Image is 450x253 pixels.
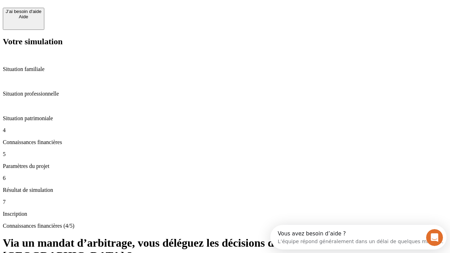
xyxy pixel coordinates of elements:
p: Situation familiale [3,66,447,72]
div: Ouvrir le Messenger Intercom [3,3,194,22]
p: Connaissances financières (4/5) [3,223,447,229]
p: Situation professionnelle [3,91,447,97]
h2: Votre simulation [3,37,447,46]
div: L’équipe répond généralement dans un délai de quelques minutes. [7,12,173,19]
p: Résultat de simulation [3,187,447,193]
p: 4 [3,127,447,134]
div: Aide [6,14,41,19]
div: Vous avez besoin d’aide ? [7,6,173,12]
p: 6 [3,175,447,181]
p: 7 [3,199,447,205]
p: Connaissances financières [3,139,447,145]
iframe: Intercom live chat discovery launcher [270,225,446,249]
p: 5 [3,151,447,157]
p: Situation patrimoniale [3,115,447,122]
p: Inscription [3,211,447,217]
iframe: Intercom live chat [426,229,443,246]
p: Paramètres du projet [3,163,447,169]
button: J’ai besoin d'aideAide [3,8,44,30]
div: J’ai besoin d'aide [6,9,41,14]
